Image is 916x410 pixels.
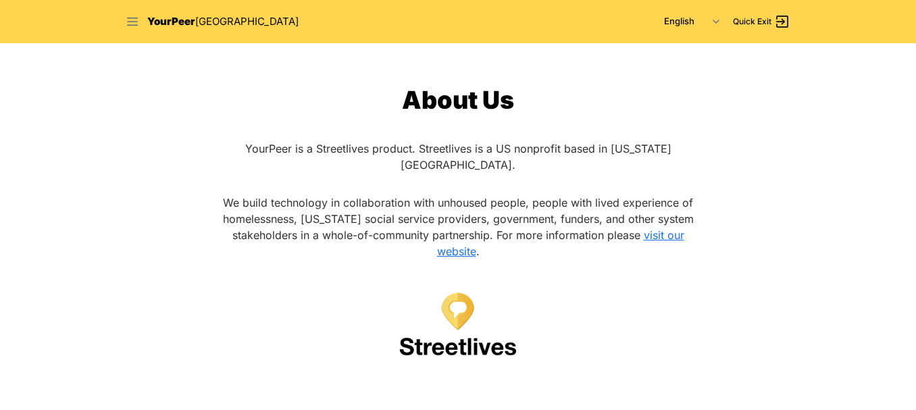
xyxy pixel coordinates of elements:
span: We build technology in collaboration with unhoused people, people with lived experience of homele... [223,196,694,242]
span: About Us [402,85,514,115]
a: Quick Exit [733,14,790,30]
a: YourPeer[GEOGRAPHIC_DATA] [147,14,299,30]
span: For more information please [497,228,640,242]
span: Quick Exit [733,16,771,27]
span: YourPeer is a Streetlives product. Streetlives is a US nonprofit based in [US_STATE][GEOGRAPHIC_D... [245,142,671,172]
span: YourPeer [147,15,195,28]
span: . [476,245,480,258]
span: [GEOGRAPHIC_DATA] [195,15,299,28]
